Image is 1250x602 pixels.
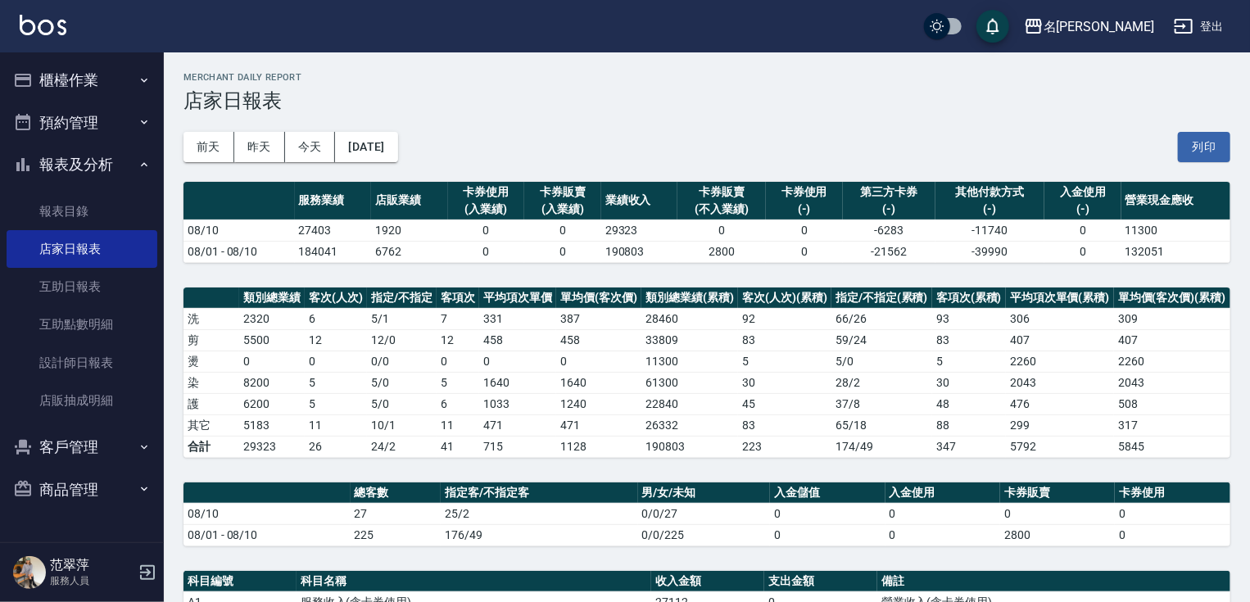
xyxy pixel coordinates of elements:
td: 83 [932,329,1006,351]
button: 前天 [183,132,234,162]
div: 卡券使用 [452,183,521,201]
td: 317 [1114,414,1230,436]
th: 店販業績 [371,182,448,220]
td: 0 [437,351,479,372]
th: 類別總業績 [239,287,305,309]
th: 指定/不指定 [367,287,437,309]
th: 指定客/不指定客 [441,482,637,504]
td: 0 [766,220,843,241]
td: 93 [932,308,1006,329]
div: (-) [1048,201,1117,218]
td: -6283 [843,220,935,241]
div: 卡券使用 [770,183,839,201]
button: 預約管理 [7,102,157,144]
td: 08/10 [183,220,295,241]
td: 1240 [556,393,641,414]
th: 業績收入 [601,182,678,220]
td: 29323 [601,220,678,241]
td: 508 [1114,393,1230,414]
table: a dense table [183,287,1230,458]
td: 10 / 1 [367,414,437,436]
td: 0 [524,241,601,262]
td: 387 [556,308,641,329]
div: 卡券販賣 [528,183,597,201]
th: 入金儲值 [770,482,885,504]
td: 132051 [1121,241,1230,262]
td: 其它 [183,414,239,436]
td: 61300 [641,372,738,393]
td: 407 [1114,329,1230,351]
a: 報表目錄 [7,192,157,230]
td: 8200 [239,372,305,393]
td: 66 / 26 [831,308,932,329]
div: 入金使用 [1048,183,1117,201]
td: 6200 [239,393,305,414]
div: (-) [940,201,1040,218]
button: 登出 [1167,11,1230,42]
th: 指定/不指定(累積) [831,287,932,309]
td: 0 [885,503,1000,524]
td: 83 [738,329,831,351]
td: 2260 [1114,351,1230,372]
td: 25/2 [441,503,637,524]
td: 12 [305,329,367,351]
td: 6762 [371,241,448,262]
td: 0 / 0 [367,351,437,372]
button: 櫃檯作業 [7,59,157,102]
th: 客項次(累積) [932,287,1006,309]
td: 0 [1000,503,1115,524]
img: Person [13,556,46,589]
td: 1640 [479,372,556,393]
td: 0 [1115,524,1230,545]
td: 24/2 [367,436,437,457]
th: 類別總業績(累積) [641,287,738,309]
td: 28 / 2 [831,372,932,393]
button: 昨天 [234,132,285,162]
td: 347 [932,436,1006,457]
th: 男/女/未知 [638,482,771,504]
th: 科目編號 [183,571,297,592]
td: 1033 [479,393,556,414]
td: 65 / 18 [831,414,932,436]
td: 1920 [371,220,448,241]
td: 26 [305,436,367,457]
td: 306 [1006,308,1114,329]
td: 2043 [1006,372,1114,393]
th: 卡券使用 [1115,482,1230,504]
td: 5 [305,372,367,393]
button: save [976,10,1009,43]
td: 223 [738,436,831,457]
td: 5500 [239,329,305,351]
td: 12 [437,329,479,351]
table: a dense table [183,482,1230,546]
td: 37 / 8 [831,393,932,414]
td: 471 [479,414,556,436]
td: 225 [351,524,442,545]
td: 471 [556,414,641,436]
td: 11 [437,414,479,436]
td: 299 [1006,414,1114,436]
td: 30 [932,372,1006,393]
td: 83 [738,414,831,436]
td: 剪 [183,329,239,351]
h5: 范翠萍 [50,557,134,573]
td: 染 [183,372,239,393]
td: 458 [479,329,556,351]
button: [DATE] [335,132,397,162]
td: 11 [305,414,367,436]
th: 單均價(客次價) [556,287,641,309]
th: 收入金額 [651,571,764,592]
td: 5 [738,351,831,372]
td: 08/01 - 08/10 [183,241,295,262]
div: 第三方卡券 [847,183,931,201]
td: 0/0/225 [638,524,771,545]
a: 設計師日報表 [7,344,157,382]
td: 88 [932,414,1006,436]
td: 2320 [239,308,305,329]
div: 其他付款方式 [940,183,1040,201]
td: 41 [437,436,479,457]
button: 報表及分析 [7,143,157,186]
div: (入業績) [528,201,597,218]
th: 入金使用 [885,482,1000,504]
th: 平均項次單價(累積) [1006,287,1114,309]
